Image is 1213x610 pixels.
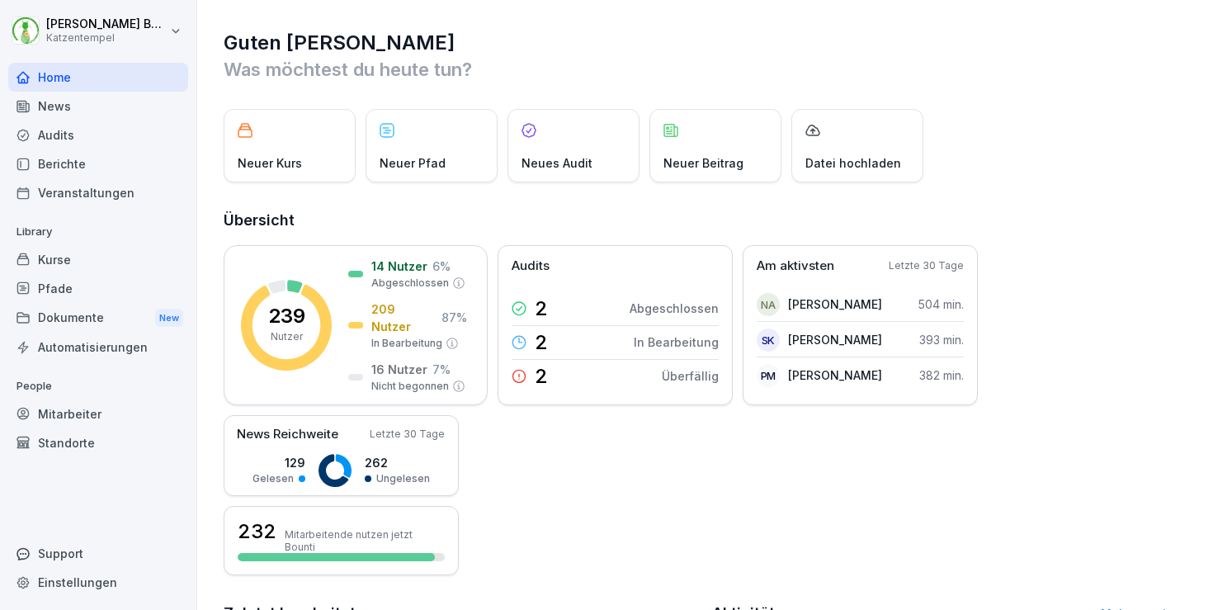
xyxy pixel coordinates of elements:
p: [PERSON_NAME] [788,296,882,313]
p: 129 [253,454,305,471]
p: 87 % [441,309,467,326]
p: 393 min. [919,331,964,348]
p: 6 % [432,258,451,275]
a: Mitarbeiter [8,400,188,428]
p: Neuer Beitrag [663,154,743,172]
div: PM [757,364,780,387]
p: Library [8,219,188,245]
p: 2 [535,366,548,386]
p: [PERSON_NAME] Benedix [46,17,167,31]
p: 239 [268,306,305,326]
p: Neues Audit [522,154,592,172]
p: Was möchtest du heute tun? [224,56,1188,83]
a: Einstellungen [8,568,188,597]
p: Abgeschlossen [630,300,719,317]
p: Audits [512,257,550,276]
p: Mitarbeitende nutzen jetzt Bounti [285,528,445,553]
div: NA [757,293,780,316]
a: Berichte [8,149,188,178]
p: Letzte 30 Tage [370,427,445,442]
p: 2 [535,333,548,352]
a: Kurse [8,245,188,274]
div: Support [8,539,188,568]
p: 2 [535,299,548,319]
p: 209 Nutzer [371,300,437,335]
p: In Bearbeitung [634,333,719,351]
p: People [8,373,188,400]
p: 16 Nutzer [371,361,427,378]
p: 7 % [432,361,451,378]
p: Neuer Kurs [238,154,302,172]
a: Standorte [8,428,188,457]
p: [PERSON_NAME] [788,366,882,384]
p: 262 [365,454,430,471]
a: DokumenteNew [8,303,188,333]
h3: 232 [238,518,276,546]
p: Nicht begonnen [371,379,449,394]
p: In Bearbeitung [371,336,442,351]
a: Veranstaltungen [8,178,188,207]
a: Home [8,63,188,92]
div: Dokumente [8,303,188,333]
p: News Reichweite [237,425,338,444]
a: Audits [8,121,188,149]
h1: Guten [PERSON_NAME] [224,30,1188,56]
p: Überfällig [662,367,719,385]
p: Katzentempel [46,32,167,44]
a: Automatisierungen [8,333,188,362]
div: SK [757,329,780,352]
p: 14 Nutzer [371,258,427,275]
p: Neuer Pfad [380,154,446,172]
p: [PERSON_NAME] [788,331,882,348]
p: 382 min. [919,366,964,384]
p: 504 min. [918,296,964,313]
p: Letzte 30 Tage [889,258,964,273]
a: Pfade [8,274,188,303]
p: Gelesen [253,471,294,486]
p: Am aktivsten [757,257,834,276]
p: Datei hochladen [805,154,901,172]
h2: Übersicht [224,209,1188,232]
p: Nutzer [271,329,303,344]
a: News [8,92,188,121]
div: New [155,309,183,328]
p: Ungelesen [376,471,430,486]
p: Abgeschlossen [371,276,449,291]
